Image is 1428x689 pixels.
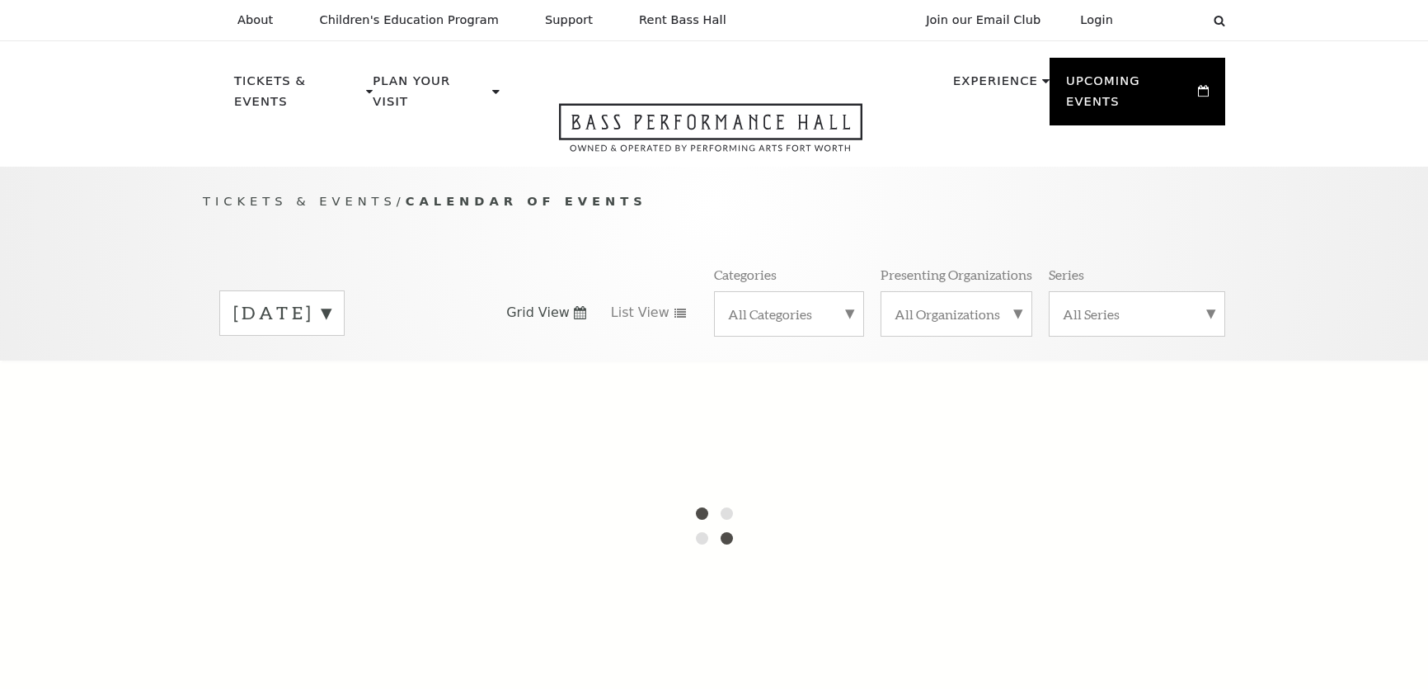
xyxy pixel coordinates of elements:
select: Select: [1139,12,1198,28]
span: Calendar of Events [406,194,647,208]
span: Tickets & Events [203,194,397,208]
p: Children's Education Program [319,13,499,27]
p: Tickets & Events [234,71,362,121]
p: / [203,191,1225,212]
p: Support [545,13,593,27]
p: Rent Bass Hall [639,13,726,27]
span: Grid View [506,304,570,322]
p: About [237,13,273,27]
span: List View [611,304,669,322]
label: All Organizations [895,305,1018,323]
p: Experience [953,71,1038,101]
p: Series [1049,266,1084,283]
p: Plan Your Visit [373,71,488,121]
label: All Categories [728,305,850,323]
p: Upcoming Events [1066,71,1194,121]
p: Categories [714,266,777,283]
label: All Series [1063,305,1211,323]
p: Presenting Organizations [881,266,1032,283]
label: [DATE] [233,300,331,326]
